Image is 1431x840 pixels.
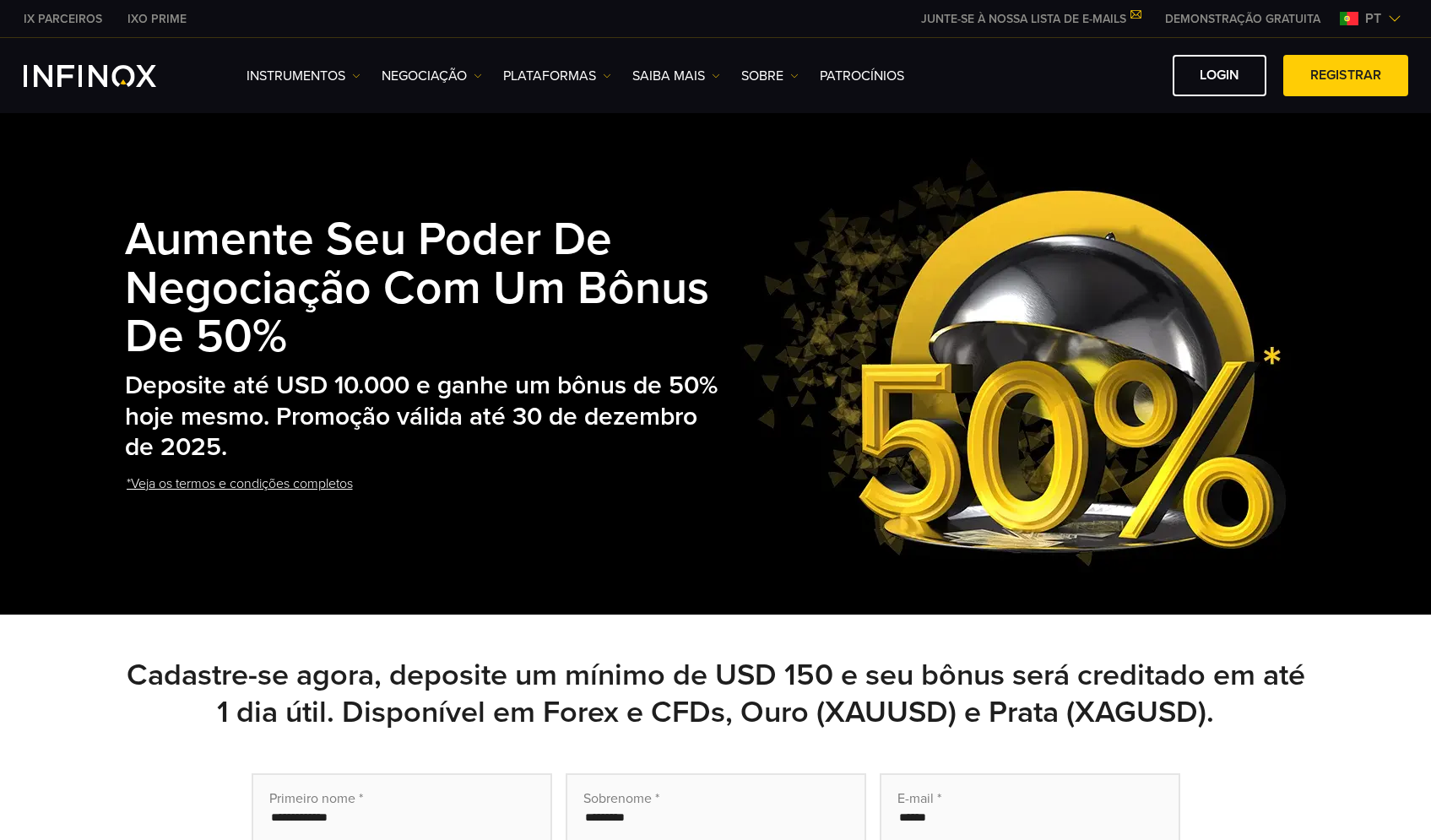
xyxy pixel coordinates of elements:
a: INFINOX MENU [1152,10,1333,28]
h2: Deposite até USD 10.000 e ganhe um bônus de 50% hoje mesmo. Promoção válida até 30 de dezembro de... [125,371,726,463]
h2: Cadastre-se agora, deposite um mínimo de USD 150 e seu bônus será creditado em até 1 dia útil. Di... [125,657,1307,731]
a: PLATAFORMAS [503,66,611,86]
a: INFINOX [11,10,115,28]
a: *Veja os termos e condições completos [125,463,355,505]
a: Instrumentos [247,66,360,86]
a: INFINOX [115,10,199,28]
a: Saiba mais [632,66,720,86]
a: Registrar [1283,55,1408,96]
a: NEGOCIAÇÃO [382,66,482,86]
a: Login [1173,55,1266,96]
span: pt [1358,8,1388,29]
strong: Aumente seu poder de negociação com um bônus de 50% [125,212,709,366]
a: SOBRE [741,66,799,86]
a: JUNTE-SE À NOSSA LISTA DE E-MAILS [908,12,1152,26]
a: INFINOX Logo [24,65,196,87]
a: Patrocínios [820,66,904,86]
